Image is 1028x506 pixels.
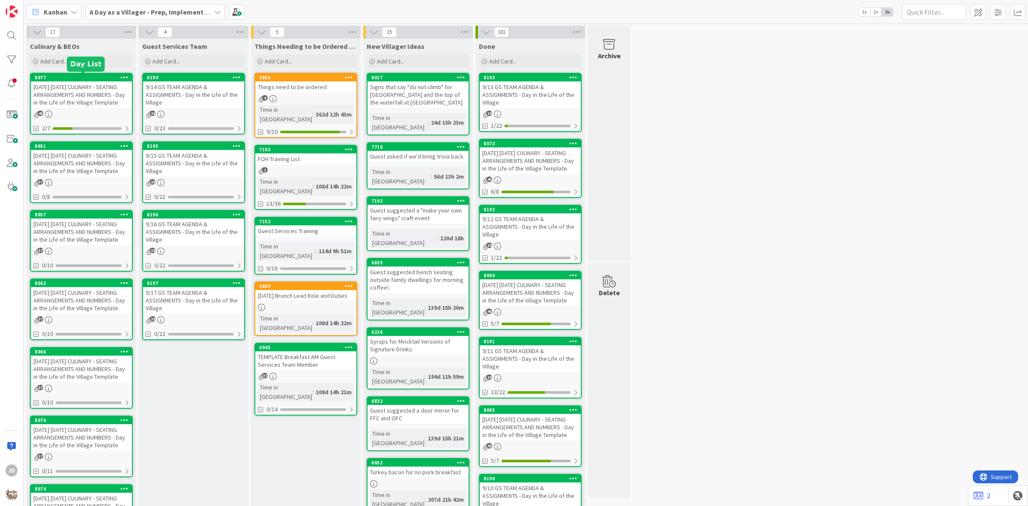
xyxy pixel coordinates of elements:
[902,4,966,20] input: Quick Filter...
[143,219,244,245] div: 9/16 GS TEAM AGENDA & ASSIGNMENTS - Day in the Life of the Village
[371,460,469,466] div: 6052
[368,205,469,224] div: Guest suggested a "make your own fairy wings" craft event
[368,143,469,162] div: 7718Guest asked if we'd bring trivia back
[255,74,356,81] div: 2858
[265,57,292,65] span: Add Card...
[255,81,356,93] div: Things need to be ordered
[255,282,356,290] div: 2689
[38,179,43,185] span: 37
[870,8,882,16] span: 2x
[430,172,432,181] span: :
[437,234,438,243] span: :
[6,488,18,500] img: avatar
[38,248,43,253] span: 37
[480,140,581,174] div: 8073[DATE] [DATE] CULINARY - SEATING ARRANGEMENTS AND NUMBERS - Day in the Life of the Village Te...
[368,143,469,151] div: 7718
[31,142,132,150] div: 8051
[491,319,499,328] span: 5/7
[371,329,469,335] div: 6226
[262,167,268,173] span: 1
[426,303,466,312] div: 139d 15h 20m
[370,298,424,317] div: Time in [GEOGRAPHIC_DATA]
[480,406,581,440] div: 8065[DATE] [DATE] CULINARY - SEATING ARRANGEMENTS AND NUMBERS - Day in the Life of the Village Te...
[368,74,469,108] div: 8017Signs that say "do not climb" for [GEOGRAPHIC_DATA] and the top of the waterfall at [GEOGRAPH...
[314,318,354,328] div: 108d 14h 22m
[598,51,621,61] div: Archive
[143,211,244,219] div: 8196
[491,187,499,196] span: 6/8
[491,253,502,262] span: 1/22
[143,279,244,287] div: 8197
[31,211,132,219] div: 8057
[255,344,356,370] div: 6945TEMPLATE Breakfast AM Guest Services Team Member
[480,279,581,306] div: [DATE] [DATE] CULINARY - SEATING ARRANGEMENTS AND NUMBERS - Day in the Life of the Village Template
[368,259,469,293] div: 6833Guest suggested bench seating outside family dwellings for morning coffee\
[255,218,356,225] div: 7152
[142,42,207,51] span: Guest Services Team
[427,118,429,127] span: :
[35,486,132,492] div: 8074
[480,206,581,240] div: 81929/12 GS TEAM AGENDA & ASSIGNMENTS - Day in the Life of the Village
[254,42,357,51] span: Things Needing to be Ordered - PUT IN CARD, Don't make new card
[143,279,244,314] div: 81979/17 GS TEAM AGENDA & ASSIGNMENTS - Day in the Life of the Village
[35,280,132,286] div: 8062
[143,142,244,150] div: 8195
[371,198,469,204] div: 7102
[368,336,469,355] div: Syrups for Mocktail Versions of Signature Drinks
[259,344,356,350] div: 6945
[254,73,357,138] a: 2858Things need to be orderedTime in [GEOGRAPHIC_DATA]:362d 12h 43m9/10
[312,182,314,191] span: :
[370,229,437,248] div: Time in [GEOGRAPHIC_DATA]
[368,328,469,355] div: 6226Syrups for Mocktail Versions of Signature Drinks
[487,308,492,314] span: 43
[31,279,132,314] div: 8062[DATE] [DATE] CULINARY - SEATING ARRANGEMENTS AND NUMBERS - Day in the Life of the Village Te...
[30,347,133,409] a: 8066[DATE] [DATE] CULINARY - SEATING ARRANGEMENTS AND NUMBERS - Day in the Life of the Village Te...
[31,424,132,451] div: [DATE] [DATE] CULINARY - SEATING ARRANGEMENTS AND NUMBERS - Day in the Life of the Village Template
[31,356,132,382] div: [DATE] [DATE] CULINARY - SEATING ARRANGEMENTS AND NUMBERS - Day in the Life of the Village Template
[368,328,469,336] div: 6226
[40,57,68,65] span: Add Card...
[31,142,132,177] div: 8051[DATE] [DATE] CULINARY - SEATING ARRANGEMENTS AND NUMBERS - Day in the Life of the Village Te...
[255,290,356,301] div: [DATE] Brunch Lead Role and Duties
[480,272,581,279] div: 8069
[494,27,509,37] span: 181
[31,74,132,81] div: 8077
[426,434,466,443] div: 139d 15h 21m
[484,476,581,482] div: 8190
[429,118,466,127] div: 24d 15h 23m
[314,110,354,119] div: 362d 12h 43m
[368,151,469,162] div: Guest asked if we'd bring trivia back
[368,459,469,467] div: 6052
[480,338,581,372] div: 81919/11 GS TEAM AGENDA & ASSIGNMENTS - Day in the Life of the Village
[480,338,581,345] div: 8191
[42,261,53,270] span: 0/10
[42,467,53,476] span: 0/11
[254,217,357,275] a: 7152Guest Services TrainingTime in [GEOGRAPHIC_DATA]:114d 9h 51m0/16
[599,287,620,298] div: Delete
[368,259,469,266] div: 6833
[487,243,492,248] span: 19
[371,398,469,404] div: 6832
[479,139,582,198] a: 8073[DATE] [DATE] CULINARY - SEATING ARRANGEMENTS AND NUMBERS - Day in the Life of the Village Te...
[487,177,492,182] span: 43
[484,338,581,344] div: 8191
[367,196,469,251] a: 7102Guest suggested a "make your own fairy wings" craft eventTime in [GEOGRAPHIC_DATA]:120d 18h
[480,147,581,174] div: [DATE] [DATE] CULINARY - SEATING ARRANGEMENTS AND NUMBERS - Day in the Life of the Village Template
[254,343,357,416] a: 6945TEMPLATE Breakfast AM Guest Services Team MemberTime in [GEOGRAPHIC_DATA]:108d 14h 21m0/14
[255,282,356,301] div: 2689[DATE] Brunch Lead Role and Duties
[90,8,242,16] b: A Day as a Villager - Prep, Implement and Execute
[424,495,426,504] span: :
[147,75,244,81] div: 8194
[480,74,581,108] div: 81939/13 GS TEAM AGENDA & ASSIGNMENTS - Day in the Life of the Village
[42,192,50,201] span: 0/8
[371,75,469,81] div: 8017
[491,121,502,130] span: 1/22
[370,167,430,186] div: Time in [GEOGRAPHIC_DATA]
[480,81,581,108] div: 9/13 GS TEAM AGENDA & ASSIGNMENTS - Day in the Life of the Village
[368,266,469,293] div: Guest suggested bench seating outside family dwellings for morning coffee\
[18,1,39,12] span: Support
[30,210,133,272] a: 8057[DATE] [DATE] CULINARY - SEATING ARRANGEMENTS AND NUMBERS - Day in the Life of the Village Te...
[31,211,132,245] div: 8057[DATE] [DATE] CULINARY - SEATING ARRANGEMENTS AND NUMBERS - Day in the Life of the Village Te...
[367,258,469,320] a: 6833Guest suggested bench seating outside family dwellings for morning coffee\Time in [GEOGRAPHIC...
[479,42,495,51] span: Done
